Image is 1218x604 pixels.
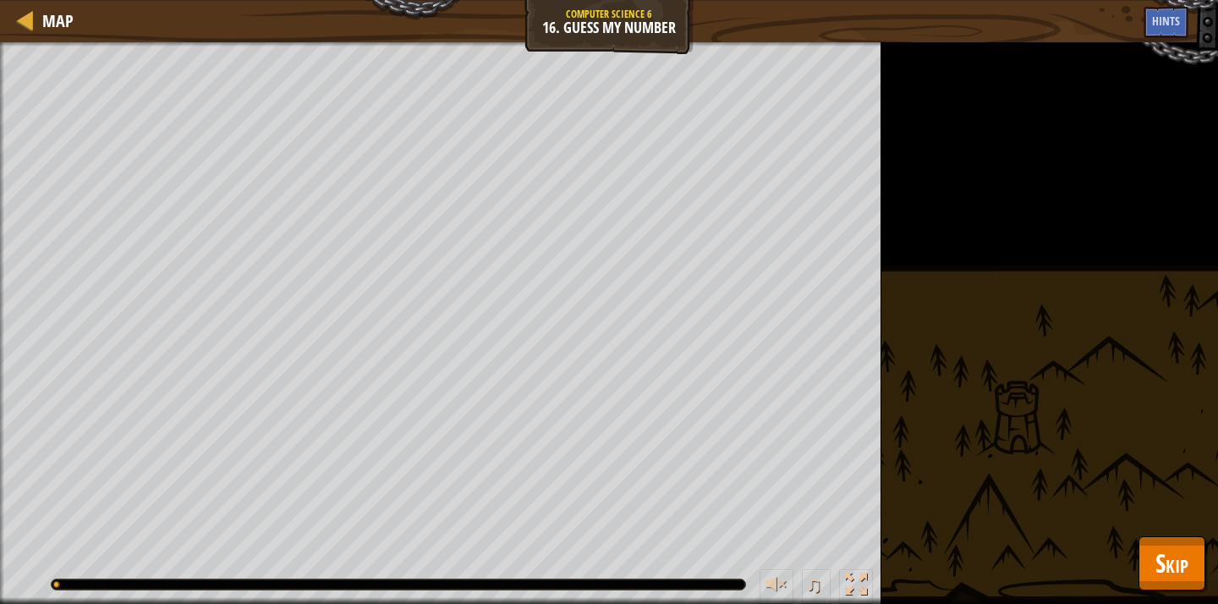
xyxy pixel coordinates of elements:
[805,572,822,597] span: ♫
[1152,13,1180,29] span: Hints
[34,9,74,32] a: Map
[42,9,74,32] span: Map
[760,569,793,604] button: Adjust volume
[802,569,831,604] button: ♫
[1138,536,1205,590] button: Skip
[1155,546,1188,580] span: Skip
[839,569,873,604] button: Toggle fullscreen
